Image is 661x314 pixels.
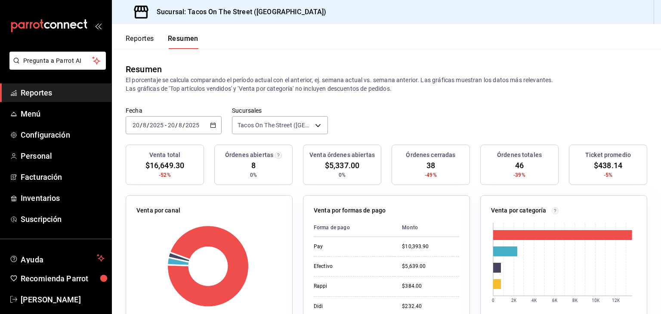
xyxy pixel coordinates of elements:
[165,122,167,129] span: -
[182,122,185,129] span: /
[167,122,175,129] input: --
[126,76,647,93] p: El porcentaje se calcula comparando el período actual con el anterior, ej. semana actual vs. sema...
[145,160,184,171] span: $16,649.30
[21,87,105,99] span: Reportes
[149,151,180,160] h3: Venta total
[147,122,149,129] span: /
[232,108,328,114] label: Sucursales
[339,171,346,179] span: 0%
[23,56,93,65] span: Pregunta a Parrot AI
[21,108,105,120] span: Menú
[585,151,631,160] h3: Ticket promedio
[402,263,459,270] div: $5,639.00
[572,298,578,303] text: 8K
[149,122,164,129] input: ----
[531,298,537,303] text: 4K
[21,213,105,225] span: Suscripción
[250,171,257,179] span: 0%
[497,151,542,160] h3: Órdenes totales
[425,171,437,179] span: -49%
[126,108,222,114] label: Fecha
[314,206,386,215] p: Venta por formas de pago
[178,122,182,129] input: --
[492,298,494,303] text: 0
[9,52,106,70] button: Pregunta a Parrot AI
[6,62,106,71] a: Pregunta a Parrot AI
[21,192,105,204] span: Inventarios
[314,303,388,310] div: Didi
[612,298,620,303] text: 12K
[491,206,547,215] p: Venta por categoría
[402,303,459,310] div: $232.40
[552,298,558,303] text: 6K
[225,151,273,160] h3: Órdenes abiertas
[511,298,517,303] text: 2K
[515,160,524,171] span: 46
[142,122,147,129] input: --
[406,151,455,160] h3: Órdenes cerradas
[426,160,435,171] span: 38
[314,283,388,290] div: Rappi
[126,34,154,49] button: Reportes
[95,22,102,29] button: open_drawer_menu
[21,150,105,162] span: Personal
[21,273,105,284] span: Recomienda Parrot
[168,34,198,49] button: Resumen
[592,298,600,303] text: 10K
[314,243,388,250] div: Pay
[126,34,198,49] div: navigation tabs
[150,7,326,17] h3: Sucursal: Tacos On The Street ([GEOGRAPHIC_DATA])
[132,122,140,129] input: --
[21,129,105,141] span: Configuración
[604,171,612,179] span: -5%
[21,294,105,305] span: [PERSON_NAME]
[402,243,459,250] div: $10,393.90
[513,171,525,179] span: -39%
[314,263,388,270] div: Efectivo
[21,253,93,263] span: Ayuda
[395,219,459,237] th: Monto
[314,219,395,237] th: Forma de pago
[21,171,105,183] span: Facturación
[251,160,256,171] span: 8
[140,122,142,129] span: /
[185,122,200,129] input: ----
[309,151,375,160] h3: Venta órdenes abiertas
[238,121,312,129] span: Tacos On The Street ([GEOGRAPHIC_DATA])
[594,160,622,171] span: $438.14
[136,206,180,215] p: Venta por canal
[402,283,459,290] div: $384.00
[159,171,171,179] span: -52%
[126,63,162,76] div: Resumen
[325,160,359,171] span: $5,337.00
[175,122,178,129] span: /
